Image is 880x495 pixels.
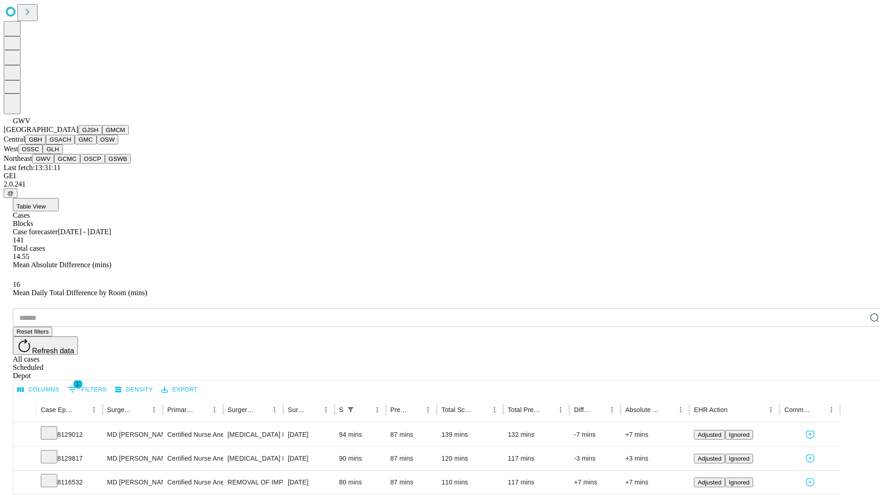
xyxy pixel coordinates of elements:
[554,403,567,416] button: Menu
[7,190,14,197] span: @
[208,403,221,416] button: Menu
[41,447,98,470] div: 8129817
[784,406,811,413] div: Comments
[43,144,62,154] button: GLH
[725,478,753,487] button: Ignored
[4,154,32,162] span: Northeast
[18,451,32,467] button: Expand
[339,423,381,446] div: 94 mins
[344,403,357,416] div: 1 active filter
[228,471,279,494] div: REMOVAL OF IMPLANT DEEP
[41,406,74,413] div: Case Epic Id
[574,471,616,494] div: +7 mins
[4,180,876,188] div: 2.0.241
[228,406,254,413] div: Surgery Name
[54,154,80,164] button: GCMC
[339,447,381,470] div: 90 mins
[167,471,218,494] div: Certified Nurse Anesthetist
[475,403,488,416] button: Sort
[508,447,565,470] div: 117 mins
[625,406,660,413] div: Absolute Difference
[593,403,605,416] button: Sort
[18,427,32,443] button: Expand
[339,406,343,413] div: Scheduled In Room Duration
[46,135,75,144] button: GSACH
[75,403,88,416] button: Sort
[13,253,29,260] span: 14.55
[66,382,109,397] button: Show filters
[541,403,554,416] button: Sort
[698,479,721,486] span: Adjusted
[255,403,268,416] button: Sort
[339,471,381,494] div: 80 mins
[16,328,49,335] span: Reset filters
[441,406,474,413] div: Total Scheduled Duration
[4,145,18,153] span: West
[812,403,825,416] button: Sort
[422,403,434,416] button: Menu
[41,423,98,446] div: 8129012
[574,423,616,446] div: -7 mins
[728,403,741,416] button: Sort
[13,244,45,252] span: Total cases
[488,403,501,416] button: Menu
[80,154,105,164] button: OSCP
[195,403,208,416] button: Sort
[97,135,119,144] button: OSW
[135,403,148,416] button: Sort
[107,471,158,494] div: MD [PERSON_NAME] [PERSON_NAME] Md
[725,430,753,440] button: Ignored
[288,471,330,494] div: [DATE]
[625,471,685,494] div: +7 mins
[13,228,58,236] span: Case forecaster
[13,261,111,269] span: Mean Absolute Difference (mins)
[390,447,433,470] div: 87 mins
[15,383,62,397] button: Select columns
[32,347,74,355] span: Refresh data
[32,154,54,164] button: GWV
[25,135,46,144] button: GBH
[674,403,687,416] button: Menu
[13,198,59,211] button: Table View
[698,431,721,438] span: Adjusted
[18,475,32,491] button: Expand
[148,403,160,416] button: Menu
[18,144,43,154] button: OSSC
[107,423,158,446] div: MD [PERSON_NAME] [PERSON_NAME] Md
[729,455,749,462] span: Ignored
[390,423,433,446] div: 87 mins
[508,423,565,446] div: 132 mins
[13,327,52,336] button: Reset filters
[75,135,96,144] button: GMC
[764,403,777,416] button: Menu
[694,406,727,413] div: EHR Action
[13,289,147,297] span: Mean Daily Total Difference by Room (mins)
[105,154,131,164] button: GSWB
[4,172,876,180] div: GEI
[725,454,753,463] button: Ignored
[508,406,541,413] div: Total Predicted Duration
[88,403,100,416] button: Menu
[228,447,279,470] div: [MEDICAL_DATA] LEG,KNEE, ANKLE DEEP
[605,403,618,416] button: Menu
[4,135,25,143] span: Central
[41,471,98,494] div: 8116532
[508,471,565,494] div: 117 mins
[4,126,78,133] span: [GEOGRAPHIC_DATA]
[288,406,306,413] div: Surgery Date
[13,280,20,288] span: 16
[390,471,433,494] div: 87 mins
[16,203,46,210] span: Table View
[102,125,129,135] button: GMCM
[107,406,134,413] div: Surgeon Name
[288,423,330,446] div: [DATE]
[625,447,685,470] div: +3 mins
[390,406,408,413] div: Predicted In Room Duration
[441,423,499,446] div: 139 mins
[4,188,17,198] button: @
[729,431,749,438] span: Ignored
[167,406,194,413] div: Primary Service
[58,228,111,236] span: [DATE] - [DATE]
[228,423,279,446] div: [MEDICAL_DATA] LEG,KNEE, ANKLE DEEP
[113,383,155,397] button: Density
